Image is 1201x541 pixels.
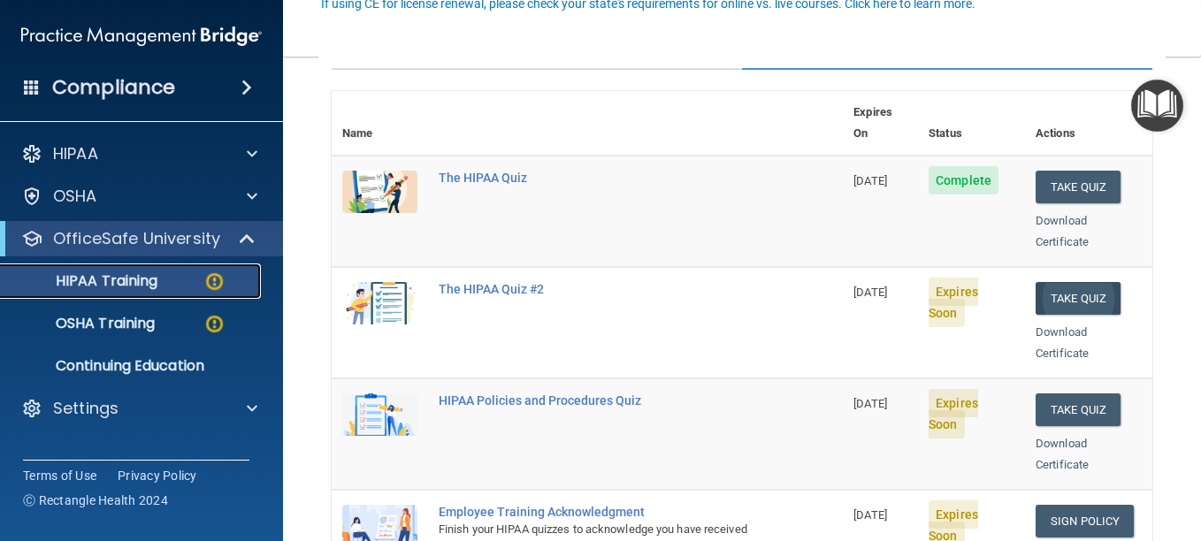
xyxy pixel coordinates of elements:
[439,505,754,519] div: Employee Training Acknowledgment
[203,313,226,335] img: warning-circle.0cc9ac19.png
[1036,325,1089,360] a: Download Certificate
[21,19,262,54] img: PMB logo
[53,186,97,207] p: OSHA
[1025,91,1152,156] th: Actions
[1131,80,1183,132] button: Open Resource Center
[53,143,98,164] p: HIPAA
[21,398,257,419] a: Settings
[21,228,256,249] a: OfficeSafe University
[1036,282,1121,315] button: Take Quiz
[52,75,175,100] h4: Compliance
[53,398,119,419] p: Settings
[853,508,887,522] span: [DATE]
[929,166,998,194] span: Complete
[203,270,226,293] img: warning-circle.0cc9ac19.png
[21,143,257,164] a: HIPAA
[1036,393,1121,426] button: Take Quiz
[853,174,887,187] span: [DATE]
[332,91,428,156] th: Name
[843,91,918,156] th: Expires On
[853,397,887,410] span: [DATE]
[929,278,978,327] span: Expires Soon
[439,393,754,408] div: HIPAA Policies and Procedures Quiz
[853,286,887,299] span: [DATE]
[918,91,1025,156] th: Status
[23,467,96,484] a: Terms of Use
[929,389,978,438] span: Expires Soon
[439,282,754,296] div: The HIPAA Quiz #2
[11,357,253,375] p: Continuing Education
[118,467,197,484] a: Privacy Policy
[1036,505,1134,537] a: Sign Policy
[1036,214,1089,248] a: Download Certificate
[1036,171,1121,203] button: Take Quiz
[11,272,157,290] p: HIPAA Training
[53,228,220,249] p: OfficeSafe University
[439,171,754,185] div: The HIPAA Quiz
[23,491,168,509] span: Ⓒ Rectangle Health 2024
[21,186,257,207] a: OSHA
[895,415,1180,486] iframe: Drift Widget Chat Controller
[11,315,155,332] p: OSHA Training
